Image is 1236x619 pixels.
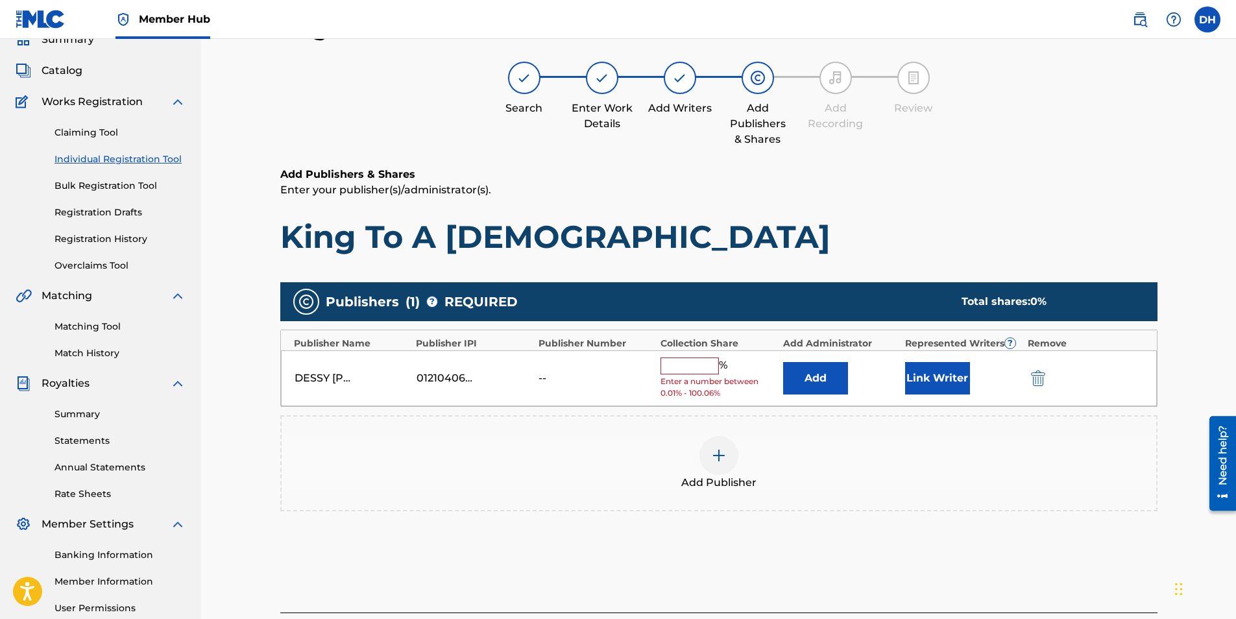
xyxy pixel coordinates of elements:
[55,179,186,193] a: Bulk Registration Tool
[42,32,94,47] span: Summary
[594,70,610,86] img: step indicator icon for Enter Work Details
[16,63,82,79] a: CatalogCatalog
[55,346,186,360] a: Match History
[750,70,766,86] img: step indicator icon for Add Publishers & Shares
[55,259,186,273] a: Overclaims Tool
[16,288,32,304] img: Matching
[139,12,210,27] span: Member Hub
[906,70,921,86] img: step indicator icon for Review
[16,516,31,532] img: Member Settings
[1031,370,1045,386] img: 12a2ab48e56ec057fbd8.svg
[170,516,186,532] img: expand
[681,475,757,491] span: Add Publisher
[16,32,31,47] img: Summary
[55,461,186,474] a: Annual Statements
[55,575,186,589] a: Member Information
[42,63,82,79] span: Catalog
[55,548,186,562] a: Banking Information
[783,362,848,394] button: Add
[298,294,314,309] img: publishers
[16,94,32,110] img: Works Registration
[55,487,186,501] a: Rate Sheets
[905,337,1021,350] div: Represented Writers
[55,434,186,448] a: Statements
[280,217,1157,256] h1: King To A [DEMOGRAPHIC_DATA]
[1005,338,1015,348] span: ?
[326,292,399,311] span: Publishers
[672,70,688,86] img: step indicator icon for Add Writers
[115,12,131,27] img: Top Rightsholder
[55,152,186,166] a: Individual Registration Tool
[55,232,186,246] a: Registration History
[1200,411,1236,516] iframe: Resource Center
[55,206,186,219] a: Registration Drafts
[42,288,92,304] span: Matching
[881,101,946,116] div: Review
[55,126,186,140] a: Claiming Tool
[280,167,1157,182] h6: Add Publishers & Shares
[16,10,66,29] img: MLC Logo
[1161,6,1187,32] div: Help
[783,337,899,350] div: Add Administrator
[1175,570,1183,609] div: Drag
[803,101,868,132] div: Add Recording
[719,358,731,374] span: %
[170,288,186,304] img: expand
[711,448,727,463] img: add
[1194,6,1220,32] div: User Menu
[660,337,777,350] div: Collection Share
[1166,12,1181,27] img: help
[1132,12,1148,27] img: search
[16,63,31,79] img: Catalog
[828,70,843,86] img: step indicator icon for Add Recording
[1028,337,1144,350] div: Remove
[42,376,90,391] span: Royalties
[55,601,186,615] a: User Permissions
[492,101,557,116] div: Search
[55,320,186,334] a: Matching Tool
[725,101,790,147] div: Add Publishers & Shares
[280,182,1157,198] p: Enter your publisher(s)/administrator(s).
[55,407,186,421] a: Summary
[42,516,134,532] span: Member Settings
[660,376,776,399] span: Enter a number between 0.01% - 100.06%
[444,292,518,311] span: REQUIRED
[648,101,712,116] div: Add Writers
[16,32,94,47] a: SummarySummary
[962,294,1132,309] div: Total shares:
[539,337,655,350] div: Publisher Number
[16,376,31,391] img: Royalties
[427,297,437,307] span: ?
[1127,6,1153,32] a: Public Search
[294,337,410,350] div: Publisher Name
[1030,295,1047,308] span: 0 %
[170,94,186,110] img: expand
[516,70,532,86] img: step indicator icon for Search
[406,292,420,311] span: ( 1 )
[905,362,970,394] button: Link Writer
[170,376,186,391] img: expand
[570,101,635,132] div: Enter Work Details
[42,94,143,110] span: Works Registration
[416,337,532,350] div: Publisher IPI
[1171,557,1236,619] iframe: Chat Widget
